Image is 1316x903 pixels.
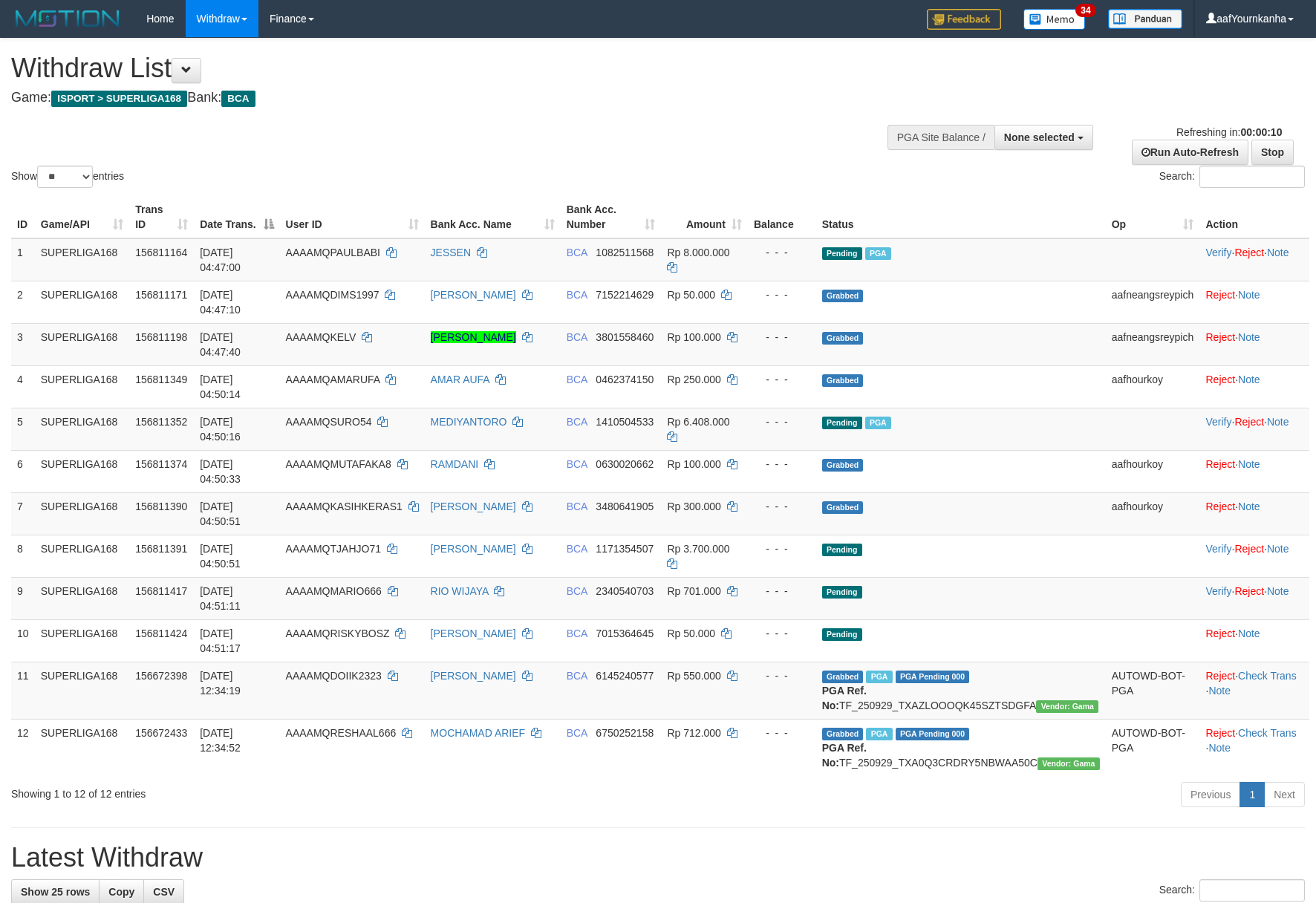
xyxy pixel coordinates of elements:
span: 156811164 [135,247,187,258]
a: Check Trans [1238,670,1297,682]
span: Copy 2340540703 to clipboard [596,585,654,597]
a: Note [1238,374,1260,385]
span: BCA [567,501,587,512]
span: AAAAMQRESHAAL666 [286,727,397,739]
span: Copy 3801558460 to clipboard [596,331,654,343]
td: TF_250929_TXA0Q3CRDRY5NBWAA50C [816,719,1106,776]
td: · [1199,281,1309,323]
span: Grabbed [822,728,864,740]
span: AAAAMQMARIO666 [286,585,382,597]
a: MOCHAMAD ARIEF [431,727,526,739]
span: 156811352 [135,416,187,428]
a: Reject [1205,374,1235,385]
span: Copy 0630020662 to clipboard [596,458,654,470]
td: 10 [11,619,35,662]
span: Copy 6145240577 to clipboard [596,670,654,682]
div: - - - [754,245,810,260]
a: Note [1238,458,1260,470]
span: 156811198 [135,331,187,343]
td: · [1199,450,1309,492]
td: SUPERLIGA168 [35,719,129,776]
span: Pending [822,417,862,429]
span: AAAAMQKASIHKERAS1 [286,501,403,512]
h1: Withdraw List [11,53,862,83]
img: MOTION_logo.png [11,7,124,30]
a: 1 [1240,782,1265,807]
th: Status [816,196,1106,238]
span: Rp 8.000.000 [667,247,729,258]
td: · [1199,323,1309,365]
a: AMAR AUFA [431,374,489,385]
a: Verify [1205,247,1231,258]
a: Note [1267,543,1289,555]
div: - - - [754,541,810,556]
div: - - - [754,726,810,740]
span: BCA [567,458,587,470]
th: Date Trans.: activate to sort column descending [194,196,279,238]
b: PGA Ref. No: [822,742,867,769]
td: 9 [11,577,35,619]
td: SUPERLIGA168 [35,408,129,450]
a: Note [1267,585,1289,597]
span: BCA [567,331,587,343]
td: · [1199,365,1309,408]
td: 5 [11,408,35,450]
td: SUPERLIGA168 [35,365,129,408]
a: Previous [1181,782,1240,807]
select: Showentries [37,166,93,188]
button: None selected [994,125,1093,150]
td: AUTOWD-BOT-PGA [1106,662,1200,719]
span: BCA [567,416,587,428]
th: User ID: activate to sort column ascending [280,196,425,238]
span: Marked by aafnonsreyleab [865,417,891,429]
div: - - - [754,626,810,641]
span: 156811417 [135,585,187,597]
span: Rp 712.000 [667,727,720,739]
span: [DATE] 04:50:16 [200,416,241,443]
span: BCA [567,670,587,682]
span: 156811374 [135,458,187,470]
span: BCA [567,585,587,597]
span: Copy 1171354507 to clipboard [596,543,654,555]
span: AAAAMQTJAHJO71 [286,543,381,555]
span: Vendor URL: https://trx31.1velocity.biz [1038,757,1100,770]
div: - - - [754,287,810,302]
span: BCA [567,289,587,301]
span: 156672398 [135,670,187,682]
span: Grabbed [822,459,864,472]
span: Copy [108,886,134,898]
span: PGA Pending [896,671,970,683]
td: SUPERLIGA168 [35,662,129,719]
span: Vendor URL: https://trx31.1velocity.biz [1036,700,1098,713]
img: Button%20Memo.svg [1023,9,1086,30]
span: [DATE] 04:47:00 [200,247,241,273]
td: · · [1199,719,1309,776]
label: Search: [1159,879,1305,902]
span: [DATE] 04:51:11 [200,585,241,612]
a: Check Trans [1238,727,1297,739]
a: Reject [1234,416,1264,428]
span: Rp 100.000 [667,331,720,343]
span: 34 [1075,4,1095,17]
span: AAAAMQDOIIK2323 [286,670,382,682]
span: [DATE] 04:50:51 [200,501,241,527]
h4: Game: Bank: [11,91,862,105]
span: Rp 6.408.000 [667,416,729,428]
td: SUPERLIGA168 [35,450,129,492]
span: Copy 1082511568 to clipboard [596,247,654,258]
a: Note [1238,501,1260,512]
span: Copy 3480641905 to clipboard [596,501,654,512]
td: · · [1199,408,1309,450]
td: SUPERLIGA168 [35,281,129,323]
div: - - - [754,584,810,599]
td: 11 [11,662,35,719]
div: - - - [754,499,810,514]
span: CSV [153,886,175,898]
span: 156811390 [135,501,187,512]
span: Pending [822,628,862,641]
span: Copy 7152214629 to clipboard [596,289,654,301]
span: Rp 300.000 [667,501,720,512]
label: Show entries [11,166,124,188]
span: [DATE] 04:50:33 [200,458,241,485]
a: [PERSON_NAME] [431,543,516,555]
